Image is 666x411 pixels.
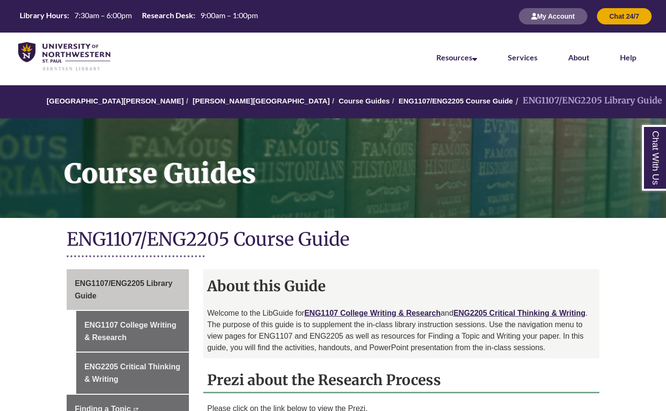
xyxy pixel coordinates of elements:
button: My Account [519,8,587,24]
h2: About this Guide [203,274,599,298]
a: ENG2205 Critical Thinking & Writing [454,309,585,317]
a: ENG1107 College Writing & Research [304,309,441,317]
a: [GEOGRAPHIC_DATA][PERSON_NAME] [47,97,184,105]
a: Services [508,53,537,62]
a: Resources [436,53,477,62]
a: Help [620,53,636,62]
table: Hours Today [16,10,262,22]
a: Course Guides [339,97,390,105]
h2: Prezi about the Research Process [203,368,599,393]
a: ENG1107/ENG2205 Course Guide [398,97,513,105]
span: ENG1107/ENG2205 Library Guide [75,279,173,300]
li: ENG1107/ENG2205 Library Guide [513,94,662,108]
p: Welcome to the LibGuide for and . The purpose of this guide is to supplement the in-class library... [207,308,596,354]
span: 9:00am – 1:00pm [200,11,258,20]
a: About [568,53,589,62]
span: 7:30am – 6:00pm [74,11,132,20]
th: Research Desk: [138,10,197,21]
a: My Account [519,12,587,20]
a: ENG1107 College Writing & Research [76,311,189,352]
img: UNWSP Library Logo [18,42,110,71]
th: Library Hours: [16,10,70,21]
h1: ENG1107/ENG2205 Course Guide [67,228,599,253]
a: Hours Today [16,10,262,23]
a: ENG2205 Critical Thinking & Writing [76,353,189,393]
button: Chat 24/7 [597,8,652,24]
h1: Course Guides [54,118,666,205]
a: Chat 24/7 [597,12,652,20]
a: ENG1107/ENG2205 Library Guide [67,269,189,310]
a: [PERSON_NAME][GEOGRAPHIC_DATA] [193,97,330,105]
